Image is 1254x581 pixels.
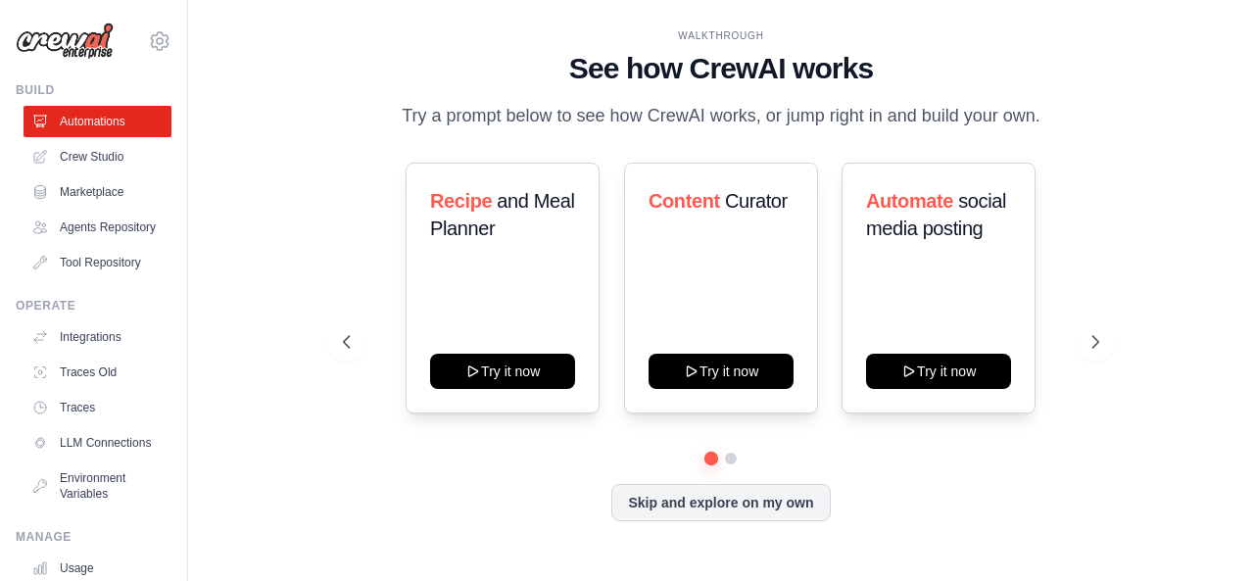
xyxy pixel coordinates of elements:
[16,23,114,60] img: Logo
[649,354,794,389] button: Try it now
[611,484,830,521] button: Skip and explore on my own
[24,321,171,353] a: Integrations
[24,141,171,172] a: Crew Studio
[24,176,171,208] a: Marketplace
[24,247,171,278] a: Tool Repository
[430,190,492,212] span: Recipe
[24,212,171,243] a: Agents Repository
[16,529,171,545] div: Manage
[866,190,1006,239] span: social media posting
[24,392,171,423] a: Traces
[392,102,1050,130] p: Try a prompt below to see how CrewAI works, or jump right in and build your own.
[430,190,574,239] span: and Meal Planner
[24,427,171,459] a: LLM Connections
[24,106,171,137] a: Automations
[24,462,171,509] a: Environment Variables
[343,28,1098,43] div: WALKTHROUGH
[24,357,171,388] a: Traces Old
[866,190,953,212] span: Automate
[1156,487,1254,581] iframe: Chat Widget
[16,298,171,314] div: Operate
[343,51,1098,86] h1: See how CrewAI works
[649,190,720,212] span: Content
[725,190,788,212] span: Curator
[866,354,1011,389] button: Try it now
[430,354,575,389] button: Try it now
[16,82,171,98] div: Build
